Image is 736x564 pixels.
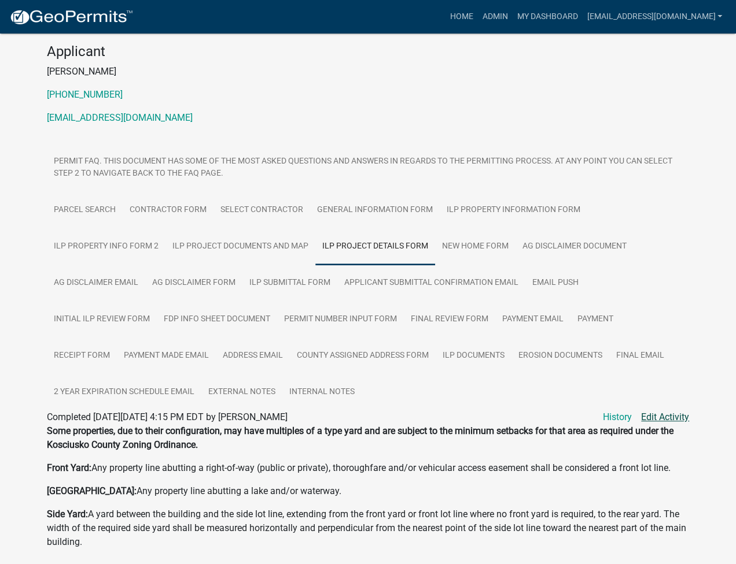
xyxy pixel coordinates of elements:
[47,265,145,302] a: Ag Disclaimer Email
[571,301,620,338] a: Payment
[512,6,582,28] a: My Dashboard
[310,192,440,229] a: General Information Form
[47,425,674,450] strong: Some properties, due to their configuration, may have multiples of a type yard and are subject to...
[242,265,337,302] a: ILP Submittal Form
[47,507,689,549] p: A yard between the building and the side lot line, extending from the front yard or front lot lin...
[47,374,201,411] a: 2 Year Expiration Schedule Email
[47,484,689,498] p: Any property line abutting a lake and/or waterway.
[477,6,512,28] a: Admin
[47,509,88,520] strong: Side Yard:
[609,337,671,374] a: Final Email
[641,410,689,424] a: Edit Activity
[123,192,214,229] a: Contractor Form
[435,228,516,265] a: New Home Form
[445,6,477,28] a: Home
[511,337,609,374] a: Erosion Documents
[290,337,436,374] a: County Assigned Address Form
[47,461,689,475] p: Any property line abutting a right-of-way (public or private), thoroughfare and/or vehicular acce...
[404,301,495,338] a: Final Review Form
[495,301,571,338] a: Payment Email
[47,485,137,496] strong: [GEOGRAPHIC_DATA]:
[47,112,193,123] a: [EMAIL_ADDRESS][DOMAIN_NAME]
[47,65,689,79] p: [PERSON_NAME]
[277,301,404,338] a: Permit Number Input Form
[337,265,525,302] a: Applicant Submittal Confirmation Email
[525,265,586,302] a: Email Push
[47,43,689,60] h4: Applicant
[216,337,290,374] a: Address Email
[282,374,362,411] a: Internal Notes
[47,337,117,374] a: Receipt Form
[47,89,123,100] a: [PHONE_NUMBER]
[47,228,165,265] a: ILP Property Info Form 2
[47,192,123,229] a: Parcel search
[165,228,315,265] a: ILP Project Documents and Map
[157,301,277,338] a: FDP INFO Sheet Document
[201,374,282,411] a: External Notes
[47,143,689,192] a: Permit FAQ. This document has some of the most asked questions and answers in regards to the perm...
[315,228,435,265] a: ILP Project Details Form
[436,337,511,374] a: ILP Documents
[603,410,632,424] a: History
[145,265,242,302] a: Ag Disclaimer Form
[582,6,727,28] a: [EMAIL_ADDRESS][DOMAIN_NAME]
[47,411,288,422] span: Completed [DATE][DATE] 4:15 PM EDT by [PERSON_NAME]
[47,462,91,473] strong: Front Yard:
[117,337,216,374] a: Payment Made Email
[214,192,310,229] a: Select contractor
[47,301,157,338] a: Initial ILP Review Form
[440,192,587,229] a: ILP Property Information Form
[516,228,634,265] a: Ag Disclaimer Document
